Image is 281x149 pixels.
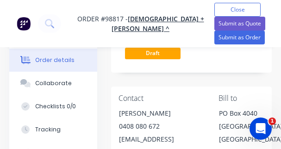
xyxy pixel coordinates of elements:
[9,118,97,141] button: Tracking
[35,125,61,134] div: Tracking
[125,48,181,59] span: Draft
[77,14,128,23] span: Order #98817 -
[214,3,261,17] button: Close
[35,79,72,87] div: Collaborate
[119,107,196,120] div: [PERSON_NAME]
[9,49,97,72] button: Order details
[214,31,265,44] button: Submit as Order
[35,102,76,111] div: Checklists 0/0
[9,95,97,118] button: Checklists 0/0
[119,94,204,103] div: Contact
[119,120,196,133] div: 0408 080 672
[214,17,265,31] button: Submit as Quote
[17,17,31,31] img: Factory
[9,72,97,95] button: Collaborate
[250,118,272,140] iframe: Intercom live chat
[112,14,204,33] a: [DEMOGRAPHIC_DATA] + [PERSON_NAME] ^
[269,118,276,125] span: 1
[35,56,75,64] div: Order details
